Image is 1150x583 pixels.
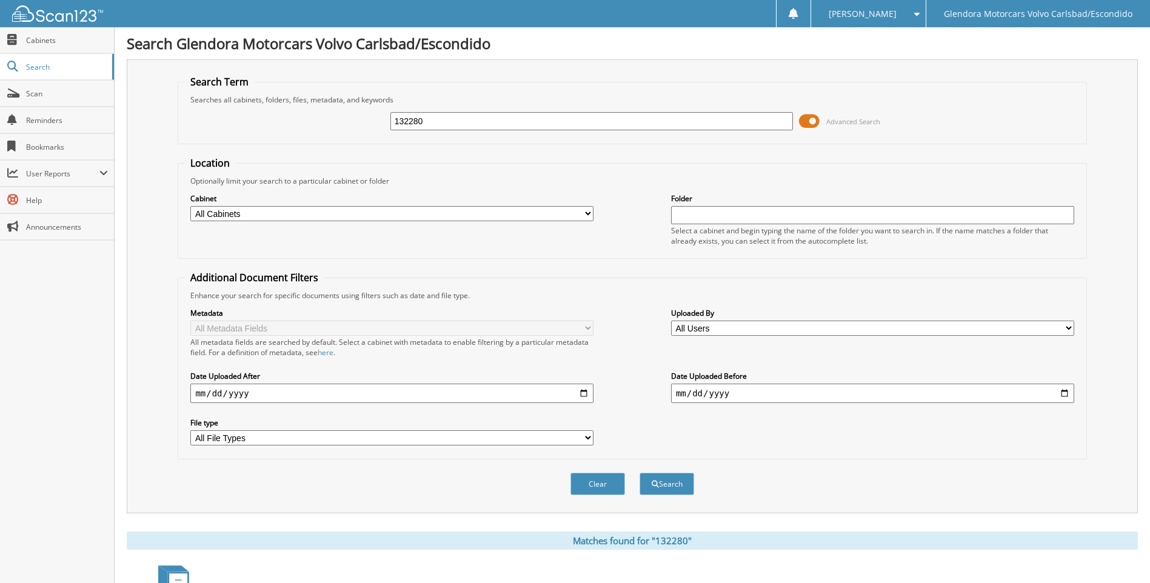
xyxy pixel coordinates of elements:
[671,384,1074,403] input: end
[26,62,106,72] span: Search
[190,193,593,204] label: Cabinet
[318,347,333,358] a: here
[127,33,1138,53] h1: Search Glendora Motorcars Volvo Carlsbad/Escondido
[190,337,593,358] div: All metadata fields are searched by default. Select a cabinet with metadata to enable filtering b...
[184,156,236,170] legend: Location
[26,222,108,232] span: Announcements
[190,384,593,403] input: start
[184,290,1080,301] div: Enhance your search for specific documents using filters such as date and file type.
[826,117,880,126] span: Advanced Search
[829,10,897,18] span: [PERSON_NAME]
[671,308,1074,318] label: Uploaded By
[570,473,625,495] button: Clear
[184,271,324,284] legend: Additional Document Filters
[26,195,108,205] span: Help
[26,168,99,179] span: User Reports
[671,193,1074,204] label: Folder
[26,115,108,125] span: Reminders
[190,418,593,428] label: File type
[944,10,1132,18] span: Glendora Motorcars Volvo Carlsbad/Escondido
[12,5,103,22] img: scan123-logo-white.svg
[26,35,108,45] span: Cabinets
[184,75,255,88] legend: Search Term
[190,371,593,381] label: Date Uploaded After
[640,473,694,495] button: Search
[671,225,1074,246] div: Select a cabinet and begin typing the name of the folder you want to search in. If the name match...
[671,371,1074,381] label: Date Uploaded Before
[184,176,1080,186] div: Optionally limit your search to a particular cabinet or folder
[184,95,1080,105] div: Searches all cabinets, folders, files, metadata, and keywords
[26,88,108,99] span: Scan
[127,531,1138,550] div: Matches found for "132280"
[26,142,108,152] span: Bookmarks
[190,308,593,318] label: Metadata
